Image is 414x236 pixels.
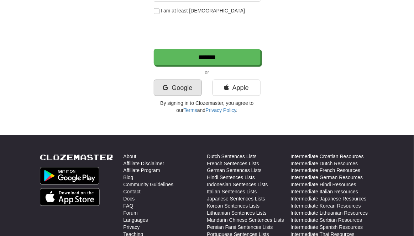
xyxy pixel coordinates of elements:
[291,181,356,188] a: Intermediate Hindi Resources
[291,217,362,224] a: Intermediate Serbian Resources
[207,203,260,210] a: Korean Sentences Lists
[205,107,236,113] a: Privacy Policy
[154,69,261,76] p: or
[291,160,358,167] a: Intermediate Dutch Resources
[154,18,262,45] iframe: reCAPTCHA
[154,80,202,96] a: Google
[124,181,174,188] a: Community Guidelines
[154,100,261,114] p: By signing in to Clozemaster, you agree to our and .
[291,195,367,203] a: Intermediate Japanese Resources
[40,167,100,185] img: Get it on Google Play
[124,188,141,195] a: Contact
[207,174,255,181] a: Hindi Sentences Lists
[124,167,160,174] a: Affiliate Program
[124,153,137,160] a: About
[207,195,265,203] a: Japanese Sentences Lists
[40,153,114,162] a: Clozemaster
[207,210,267,217] a: Lithuanian Sentences Lists
[207,217,284,224] a: Mandarin Chinese Sentences Lists
[291,224,363,231] a: Intermediate Spanish Resources
[184,107,197,113] a: Terms
[154,7,245,14] label: I am at least [DEMOGRAPHIC_DATA]
[40,188,100,206] img: Get it on App Store
[124,217,148,224] a: Languages
[207,181,268,188] a: Indonesian Sentences Lists
[291,174,363,181] a: Intermediate German Resources
[207,167,262,174] a: German Sentences Lists
[207,153,257,160] a: Dutch Sentences Lists
[124,203,133,210] a: FAQ
[291,210,368,217] a: Intermediate Lithuanian Resources
[124,160,164,167] a: Affiliate Disclaimer
[124,210,138,217] a: Forum
[124,195,135,203] a: Docs
[207,160,259,167] a: French Sentences Lists
[207,188,257,195] a: Italian Sentences Lists
[124,174,133,181] a: Blog
[207,224,273,231] a: Persian Farsi Sentences Lists
[213,80,261,96] a: Apple
[154,9,159,14] input: I am at least [DEMOGRAPHIC_DATA]
[291,188,358,195] a: Intermediate Italian Resources
[291,167,361,174] a: Intermediate French Resources
[291,203,361,210] a: Intermediate Korean Resources
[124,224,140,231] a: Privacy
[291,153,364,160] a: Intermediate Croatian Resources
